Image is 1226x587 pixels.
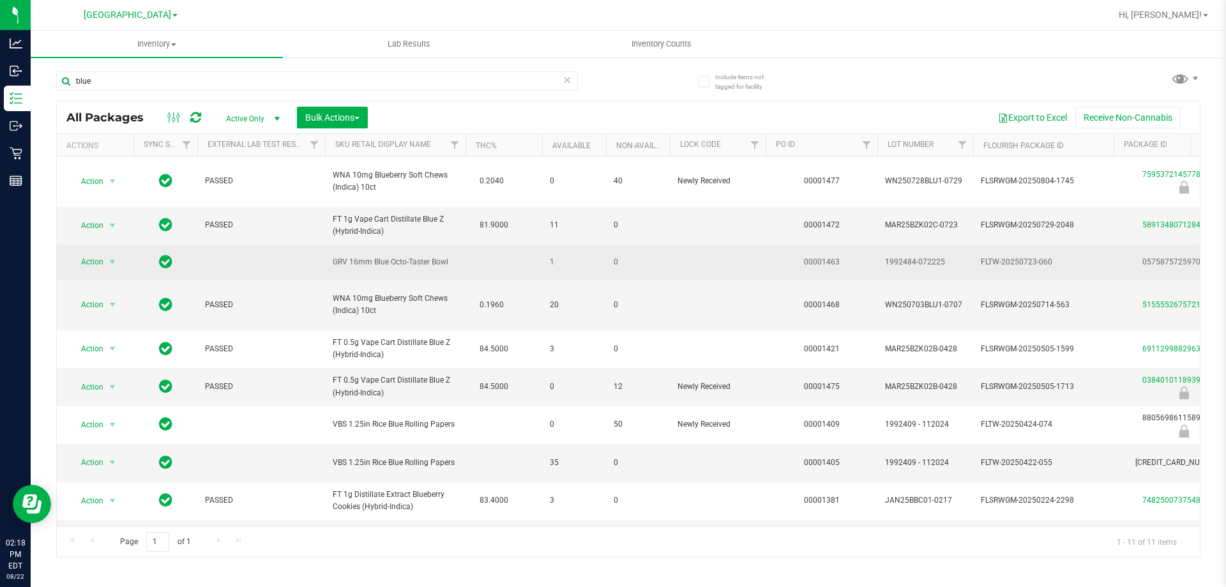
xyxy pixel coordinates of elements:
[952,134,973,156] a: Filter
[1142,344,1214,353] a: 6911299882963038
[10,37,22,50] inline-svg: Analytics
[535,31,787,57] a: Inventory Counts
[205,494,317,507] span: PASSED
[550,457,598,469] span: 35
[13,485,51,523] iframe: Resource center
[804,344,840,353] a: 00001421
[981,457,1106,469] span: FLTW-20250422-055
[885,381,965,393] span: MAR25BZK02B-0428
[10,119,22,132] inline-svg: Outbound
[804,176,840,185] a: 00001477
[885,494,965,507] span: JAN25BBC01-0217
[804,257,840,266] a: 00001463
[159,415,172,433] span: In Sync
[333,256,458,268] span: GRV 16mm Blue Octo-Taster Bowl
[66,111,156,125] span: All Packages
[6,537,25,572] p: 02:18 PM EDT
[885,175,965,187] span: WN250728BLU1-0729
[981,381,1106,393] span: FLSRWGM-20250505-1713
[614,343,662,355] span: 0
[473,377,515,396] span: 84.5000
[70,378,104,396] span: Action
[614,219,662,231] span: 0
[84,10,171,20] span: [GEOGRAPHIC_DATA]
[983,141,1064,150] a: Flourish Package ID
[70,492,104,510] span: Action
[981,175,1106,187] span: FLSRWGM-20250804-1745
[776,140,795,149] a: PO ID
[614,299,662,311] span: 0
[105,492,121,510] span: select
[31,38,283,50] span: Inventory
[105,378,121,396] span: select
[205,175,317,187] span: PASSED
[550,256,598,268] span: 1
[159,454,172,471] span: In Sync
[990,107,1075,128] button: Export to Excel
[105,253,121,271] span: select
[885,457,965,469] span: 1992409 - 112024
[205,299,317,311] span: PASSED
[333,337,458,361] span: FT 0.5g Vape Cart Distillate Blue Z (Hybrid-Indica)
[614,256,662,268] span: 0
[885,219,965,231] span: MAR25BZK02C-0723
[105,454,121,471] span: select
[856,134,877,156] a: Filter
[550,343,598,355] span: 3
[159,491,172,509] span: In Sync
[981,219,1106,231] span: FLSRWGM-20250729-2048
[885,256,965,268] span: 1992484-072225
[550,418,598,431] span: 0
[550,175,598,187] span: 0
[6,572,25,581] p: 08/22
[159,377,172,395] span: In Sync
[333,418,458,431] span: VBS 1.25in Rice Blue Rolling Papers
[804,496,840,505] a: 00001381
[473,340,515,358] span: 84.5000
[680,140,721,149] a: Lock Code
[159,296,172,314] span: In Sync
[333,213,458,238] span: FT 1g Vape Cart Distillate Blue Z (Hybrid-Indica)
[1124,140,1167,149] a: Package ID
[105,340,121,358] span: select
[70,454,104,471] span: Action
[208,140,308,149] a: External Lab Test Result
[10,65,22,77] inline-svg: Inbound
[205,381,317,393] span: PASSED
[715,72,779,91] span: Include items not tagged for facility
[370,38,448,50] span: Lab Results
[677,175,758,187] span: Newly Received
[10,174,22,187] inline-svg: Reports
[70,217,104,234] span: Action
[70,296,104,314] span: Action
[614,38,709,50] span: Inventory Counts
[1119,10,1202,20] span: Hi, [PERSON_NAME]!
[176,134,197,156] a: Filter
[745,134,766,156] a: Filter
[1107,532,1187,551] span: 1 - 11 of 11 items
[283,31,535,57] a: Lab Results
[614,418,662,431] span: 50
[981,494,1106,507] span: FLSRWGM-20250224-2298
[105,172,121,190] span: select
[1142,496,1214,505] a: 7482500737548736
[614,457,662,469] span: 0
[10,147,22,160] inline-svg: Retail
[804,458,840,467] a: 00001405
[66,141,128,150] div: Actions
[473,491,515,510] span: 83.4000
[473,216,515,234] span: 81.9000
[335,140,431,149] a: Sku Retail Display Name
[804,382,840,391] a: 00001475
[31,31,283,57] a: Inventory
[444,134,465,156] a: Filter
[304,134,325,156] a: Filter
[1142,376,1214,385] a: 0384010118939424
[1142,300,1214,309] a: 5155552675721991
[677,381,758,393] span: Newly Received
[1142,170,1214,179] a: 7595372145778722
[981,418,1106,431] span: FLTW-20250424-074
[333,169,458,194] span: WNA 10mg Blueberry Soft Chews (Indica) 10ct
[333,374,458,399] span: FT 0.5g Vape Cart Distillate Blue Z (Hybrid-Indica)
[56,72,578,91] input: Search Package ID, Item Name, SKU, Lot or Part Number...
